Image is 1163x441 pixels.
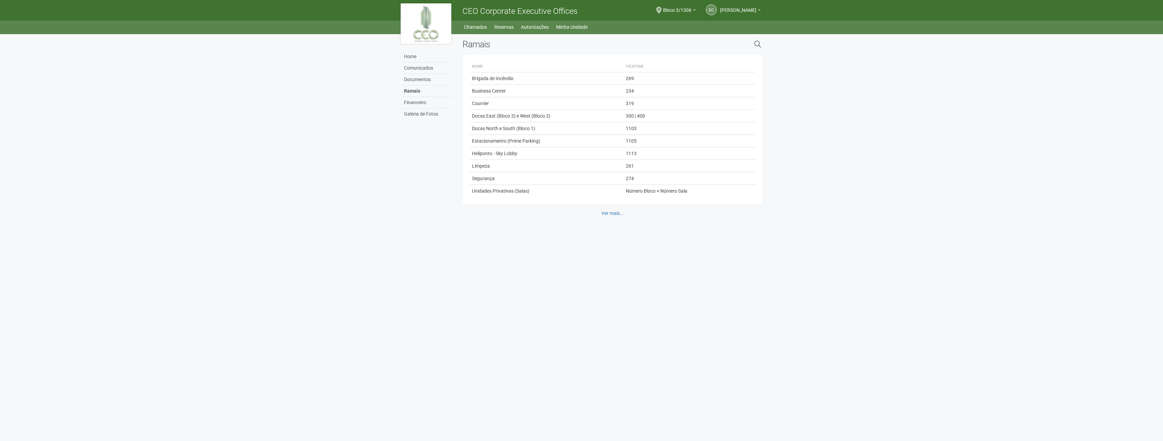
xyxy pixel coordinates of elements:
th: Nome [469,61,623,72]
a: Home [402,51,452,63]
span: 1105 [626,138,637,144]
a: Bloco 3/1306 [663,8,696,14]
img: logo.jpg [401,3,451,44]
h2: Ramais [462,39,685,49]
span: 234 [626,88,634,94]
span: Estacionamento (Prime Parking) [472,138,540,144]
th: Telefone [623,61,746,72]
span: Número Bloco + Número Sala [626,188,687,194]
a: [PERSON_NAME] [720,8,761,14]
span: Brigada de Incêndio [472,76,514,81]
a: Financeiro [402,97,452,108]
span: Limpeza [472,163,490,169]
a: Ramais [402,85,452,97]
span: Courrier [472,101,489,106]
span: 319 [626,101,634,106]
a: Minha Unidade [556,22,588,32]
span: Docas East (Bloco 3) e West (Bloco 2) [472,113,550,119]
span: Unidades Privativas (Salas) [472,188,529,194]
span: DIOGO COUTINHO CASTRO [720,1,756,13]
a: Autorizações [521,22,549,32]
span: 274 [626,176,634,181]
a: Reservas [494,22,514,32]
span: Heliponto - Sky Lobby [472,151,517,156]
a: DC [706,4,717,15]
span: 1113 [626,151,637,156]
a: Chamados [464,22,487,32]
a: Ver mais... [597,207,628,219]
span: 1103 [626,126,637,131]
span: 261 [626,163,634,169]
span: 300 | 400 [626,113,645,119]
span: Segurança [472,176,495,181]
a: Documentos [402,74,452,85]
span: 269 [626,76,634,81]
a: Galeria de Fotos [402,108,452,120]
span: Business Center [472,88,506,94]
span: Docas North e South (Bloco 1) [472,126,535,131]
span: Bloco 3/1306 [663,1,691,13]
span: CEO Corporate Executive Offices [462,6,577,16]
a: Comunicados [402,63,452,74]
